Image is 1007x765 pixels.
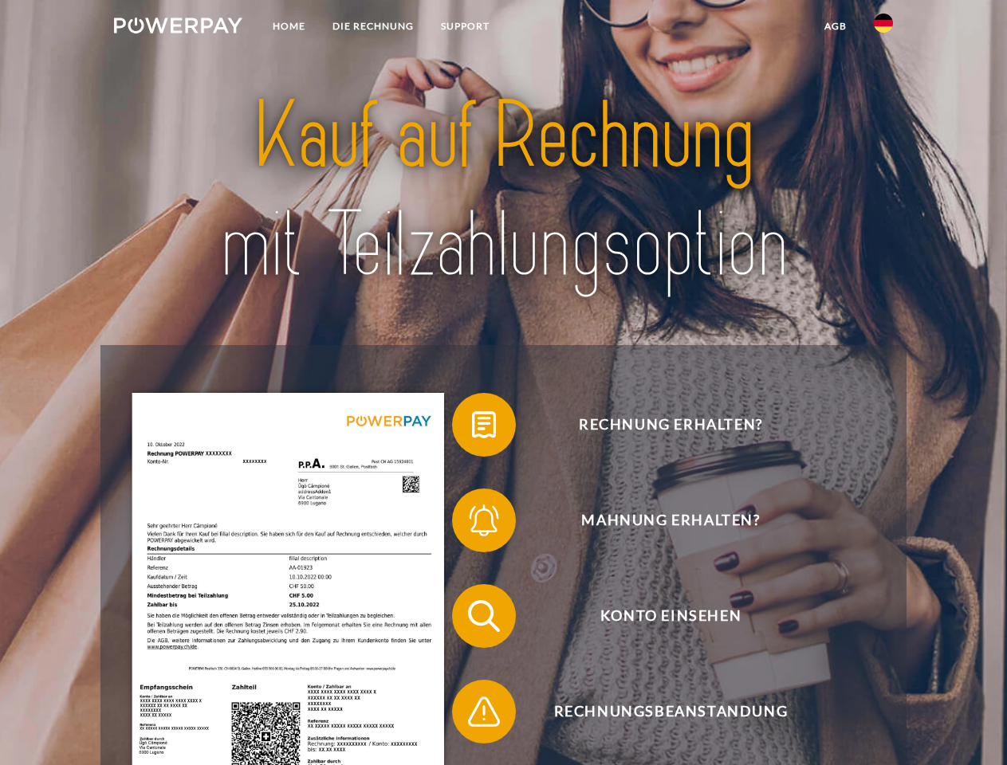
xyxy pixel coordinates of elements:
img: title-powerpay_de.svg [152,76,855,305]
a: DIE RECHNUNG [319,12,427,41]
span: Rechnung erhalten? [475,393,866,457]
img: logo-powerpay-white.svg [114,18,242,33]
img: qb_search.svg [464,596,504,636]
span: Mahnung erhalten? [475,488,866,552]
img: qb_warning.svg [464,692,504,732]
span: Rechnungsbeanstandung [475,680,866,743]
img: qb_bell.svg [464,500,504,540]
span: Konto einsehen [475,584,866,648]
img: qb_bill.svg [464,405,504,445]
button: Rechnungsbeanstandung [452,680,867,743]
button: Rechnung erhalten? [452,393,867,457]
a: agb [811,12,860,41]
button: Konto einsehen [452,584,867,648]
a: Home [259,12,319,41]
img: de [874,14,893,33]
button: Mahnung erhalten? [452,488,867,552]
a: SUPPORT [427,12,503,41]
